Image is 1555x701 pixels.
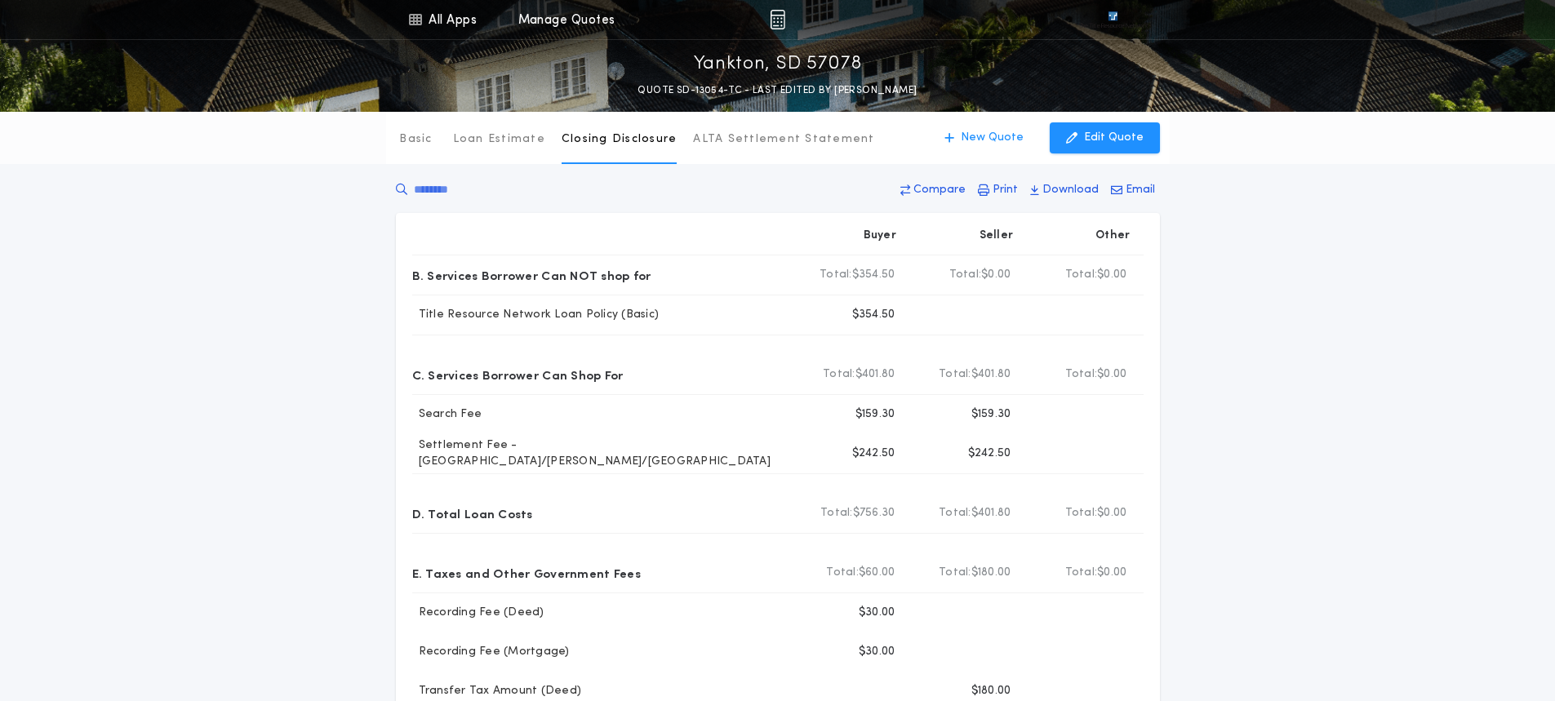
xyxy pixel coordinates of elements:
[981,267,1011,283] span: $0.00
[412,362,624,388] p: C. Services Borrower Can Shop For
[1126,182,1155,198] p: Email
[412,644,570,660] p: Recording Fee (Mortgage)
[823,366,855,383] b: Total:
[859,644,895,660] p: $30.00
[1050,122,1160,153] button: Edit Quote
[399,131,432,148] p: Basic
[852,307,895,323] p: $354.50
[855,406,895,423] p: $159.30
[973,175,1023,205] button: Print
[853,505,895,521] span: $756.30
[859,605,895,621] p: $30.00
[1025,175,1104,205] button: Download
[1097,267,1126,283] span: $0.00
[412,560,641,586] p: E. Taxes and Other Government Fees
[820,505,853,521] b: Total:
[412,500,533,526] p: D. Total Loan Costs
[412,605,544,621] p: Recording Fee (Deed)
[939,366,971,383] b: Total:
[1084,130,1144,146] p: Edit Quote
[971,683,1011,699] p: $180.00
[1097,565,1126,581] span: $0.00
[1065,366,1098,383] b: Total:
[895,175,971,205] button: Compare
[412,683,582,699] p: Transfer Tax Amount (Deed)
[826,565,859,581] b: Total:
[993,182,1018,198] p: Print
[971,565,1011,581] span: $180.00
[770,10,785,29] img: img
[971,505,1011,521] span: $401.80
[1065,505,1098,521] b: Total:
[1095,228,1130,244] p: Other
[939,505,971,521] b: Total:
[694,51,862,78] p: Yankton, SD 57078
[1042,182,1099,198] p: Download
[913,182,966,198] p: Compare
[1097,366,1126,383] span: $0.00
[928,122,1040,153] button: New Quote
[638,82,917,99] p: QUOTE SD-13054-TC - LAST EDITED BY [PERSON_NAME]
[852,267,895,283] span: $354.50
[453,131,545,148] p: Loan Estimate
[968,446,1011,462] p: $242.50
[859,565,895,581] span: $60.00
[855,366,895,383] span: $401.80
[412,307,660,323] p: Title Resource Network Loan Policy (Basic)
[412,437,793,470] p: Settlement Fee - [GEOGRAPHIC_DATA]/[PERSON_NAME]/[GEOGRAPHIC_DATA]
[1065,267,1098,283] b: Total:
[412,262,651,288] p: B. Services Borrower Can NOT shop for
[562,131,678,148] p: Closing Disclosure
[961,130,1024,146] p: New Quote
[1097,505,1126,521] span: $0.00
[971,406,1011,423] p: $159.30
[1078,11,1147,28] img: vs-icon
[1065,565,1098,581] b: Total:
[949,267,982,283] b: Total:
[693,131,874,148] p: ALTA Settlement Statement
[1106,175,1160,205] button: Email
[980,228,1014,244] p: Seller
[939,565,971,581] b: Total:
[852,446,895,462] p: $242.50
[864,228,896,244] p: Buyer
[412,406,482,423] p: Search Fee
[820,267,852,283] b: Total:
[971,366,1011,383] span: $401.80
